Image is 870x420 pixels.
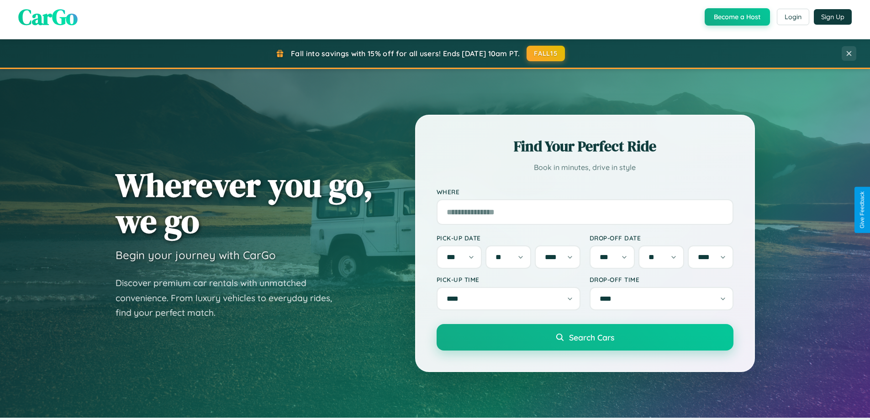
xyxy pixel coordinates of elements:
p: Book in minutes, drive in style [437,161,733,174]
h2: Find Your Perfect Ride [437,136,733,156]
label: Where [437,188,733,196]
button: FALL15 [527,46,565,61]
button: Login [777,9,809,25]
label: Pick-up Date [437,234,580,242]
button: Become a Host [705,8,770,26]
h1: Wherever you go, we go [116,167,373,239]
label: Pick-up Time [437,276,580,283]
span: CarGo [18,2,78,32]
h3: Begin your journey with CarGo [116,248,276,262]
button: Search Cars [437,324,733,351]
p: Discover premium car rentals with unmatched convenience. From luxury vehicles to everyday rides, ... [116,276,344,320]
label: Drop-off Time [590,276,733,283]
label: Drop-off Date [590,234,733,242]
span: Search Cars [569,332,614,342]
button: Sign Up [814,9,852,25]
div: Give Feedback [859,191,865,229]
span: Fall into savings with 15% off for all users! Ends [DATE] 10am PT. [291,49,520,58]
